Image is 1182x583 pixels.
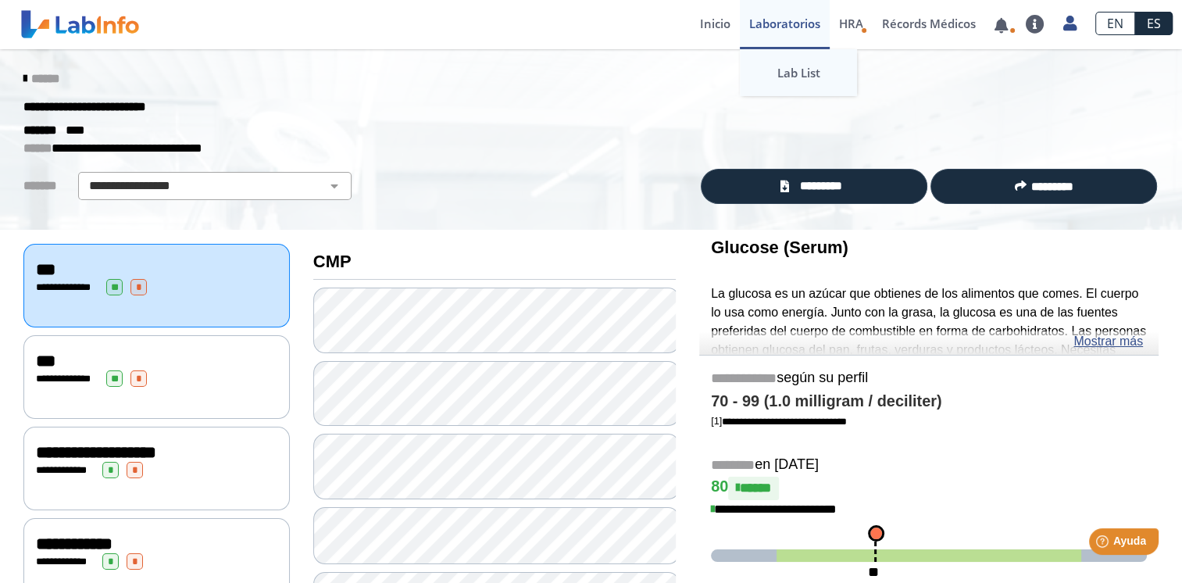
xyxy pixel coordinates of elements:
h5: en [DATE] [711,456,1147,474]
b: Glucose (Serum) [711,238,848,257]
iframe: Help widget launcher [1043,522,1165,566]
a: [1] [711,415,847,427]
a: ES [1135,12,1173,35]
span: HRA [839,16,863,31]
a: Mostrar más [1073,332,1143,351]
a: EN [1095,12,1135,35]
p: La glucosa es un azúcar que obtienes de los alimentos que comes. El cuerpo lo usa como energía. J... [711,284,1147,415]
a: Lab List [740,49,857,96]
h4: 80 [711,477,1147,500]
h4: 70 - 99 (1.0 milligram / deciliter) [711,392,1147,411]
b: CMP [313,252,352,271]
h5: según su perfil [711,370,1147,388]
